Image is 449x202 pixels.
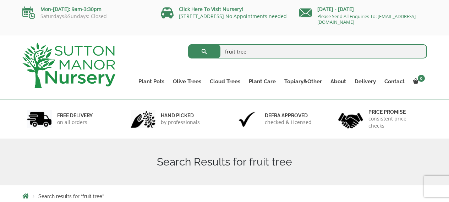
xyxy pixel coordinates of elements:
img: 2.jpg [131,110,155,128]
img: 1.jpg [27,110,52,128]
p: Mon-[DATE]: 9am-3:30pm [22,5,150,13]
a: Click Here To Visit Nursery! [179,6,243,12]
p: by professionals [161,119,200,126]
a: Contact [380,77,409,86]
a: Topiary&Other [280,77,326,86]
p: Saturdays&Sundays: Closed [22,13,150,19]
p: [DATE] - [DATE] [299,5,427,13]
a: Plant Care [245,77,280,86]
a: Cloud Trees [206,77,245,86]
img: 4.jpg [338,108,363,130]
h6: Price promise [368,109,422,115]
span: Search results for “fruit tree” [38,193,104,199]
p: checked & Licensed [265,119,312,126]
a: Please Send All Enquiries To: [EMAIL_ADDRESS][DOMAIN_NAME] [317,13,416,25]
a: 0 [409,77,427,86]
img: 3.jpg [235,110,259,128]
a: [STREET_ADDRESS] No Appointments needed [179,13,287,19]
p: consistent price checks [368,115,422,129]
h6: hand picked [161,112,200,119]
a: Delivery [350,77,380,86]
a: Plant Pots [134,77,169,86]
p: on all orders [57,119,93,126]
a: About [326,77,350,86]
nav: Breadcrumbs [22,193,427,199]
h6: Defra approved [265,112,312,119]
input: Search... [188,44,427,58]
a: Olive Trees [169,77,206,86]
img: logo [22,43,115,88]
h1: Search Results for fruit tree [22,156,427,168]
span: 0 [418,75,425,82]
h6: FREE DELIVERY [57,112,93,119]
